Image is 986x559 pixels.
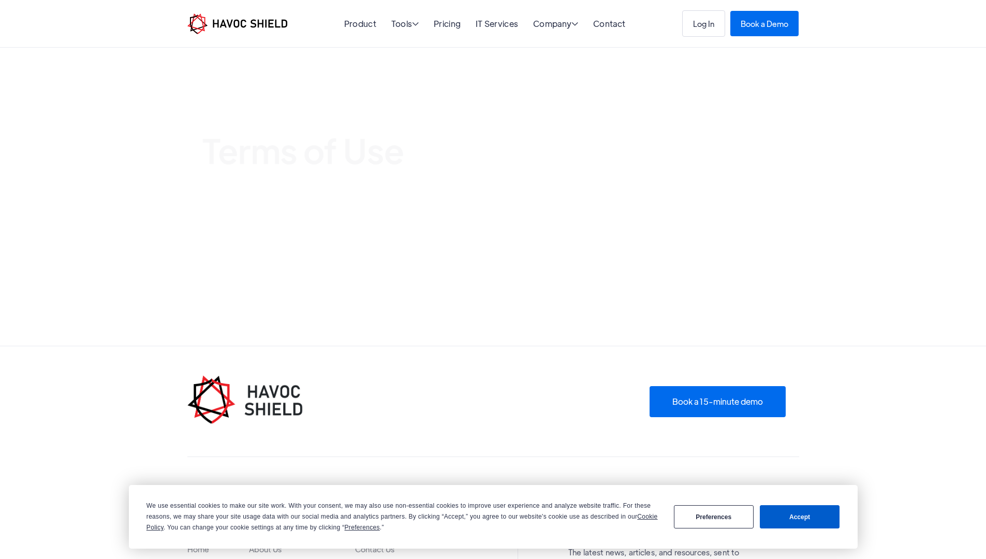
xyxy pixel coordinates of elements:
div: Company [533,20,579,30]
iframe: Chat Widget [934,509,986,559]
div: Tools [391,20,419,30]
a: Contact Us [355,545,394,553]
a: home [187,13,287,34]
a: Book a Demo [730,11,799,36]
div: Company [533,20,579,30]
a: Book a 15-minute demo [650,386,786,417]
a: IT Services [476,18,519,29]
a: About Us [249,545,282,553]
a: Pricing [434,18,461,29]
img: Havoc Shield logo [187,13,287,34]
button: Preferences [674,505,754,528]
h1: Terms of Use [202,131,784,168]
a: Log In [682,10,725,37]
a: Product [344,18,376,29]
span:  [412,20,419,28]
iframe: Termly Policy [187,216,799,294]
div: Tools [391,20,419,30]
button: Accept [760,505,840,528]
a: Home [187,545,209,553]
div: Cookie Consent Prompt [129,485,858,549]
span:  [571,20,578,28]
div: We use essential cookies to make our site work. With your consent, we may also use non-essential ... [146,501,661,533]
a: Contact [593,18,625,29]
span: Preferences [345,524,380,531]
